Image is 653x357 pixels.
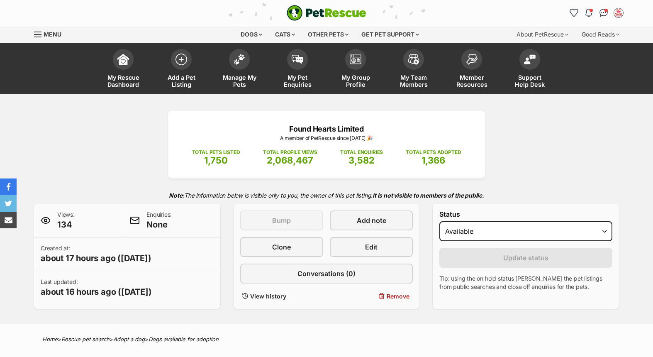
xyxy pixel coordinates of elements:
p: TOTAL PROFILE VIEWS [263,149,317,156]
a: Menu [34,26,67,41]
p: TOTAL ENQUIRIES [340,149,383,156]
a: My Team Members [385,45,443,94]
span: 3,582 [348,155,375,166]
div: Other pets [302,26,354,43]
span: Menu [44,31,61,38]
a: My Group Profile [326,45,385,94]
p: Created at: [41,244,151,264]
span: My Pet Enquiries [279,74,316,88]
a: Clone [240,237,323,257]
p: TOTAL PETS LISTED [192,149,240,156]
span: 1,750 [204,155,228,166]
a: Member Resources [443,45,501,94]
p: Views: [57,210,75,230]
span: Manage My Pets [221,74,258,88]
p: The information below is visible only to you, the owner of this pet listing. [34,187,619,204]
span: My Team Members [395,74,432,88]
div: About PetRescue [511,26,574,43]
a: Conversations (0) [240,264,413,284]
span: Update status [503,253,548,263]
a: My Rescue Dashboard [94,45,152,94]
span: 134 [57,219,75,230]
span: Remove [387,292,409,301]
a: Support Help Desk [501,45,559,94]
button: My account [612,6,625,20]
a: Add a Pet Listing [152,45,210,94]
img: team-members-icon-5396bd8760b3fe7c0b43da4ab00e1e3bb1a5d9ba89233759b79545d2d3fc5d0d.svg [408,54,419,65]
span: 2,068,467 [267,155,313,166]
img: chat-41dd97257d64d25036548639549fe6c8038ab92f7586957e7f3b1b290dea8141.svg [599,9,608,17]
p: Last updated: [41,278,152,298]
button: Update status [439,248,612,268]
a: Home [42,336,58,342]
a: PetRescue [287,5,366,21]
span: Member Resources [453,74,490,88]
span: Support Help Desk [511,74,548,88]
ul: Account quick links [567,6,625,20]
img: group-profile-icon-3fa3cf56718a62981997c0bc7e787c4b2cf8bcc04b72c1350f741eb67cf2f40e.svg [350,54,361,64]
a: Edit [330,237,413,257]
img: dashboard-icon-eb2f2d2d3e046f16d808141f083e7271f6b2e854fb5c12c21221c1fb7104beca.svg [117,54,129,65]
img: logo-e224e6f780fb5917bec1dbf3a21bbac754714ae5b6737aabdf751b685950b380.svg [287,5,366,21]
button: Remove [330,290,413,302]
span: View history [250,292,286,301]
img: pet-enquiries-icon-7e3ad2cf08bfb03b45e93fb7055b45f3efa6380592205ae92323e6603595dc1f.svg [292,55,303,64]
p: TOTAL PETS ADOPTED [406,149,461,156]
span: Add note [357,215,386,225]
a: View history [240,290,323,302]
span: 1,366 [422,155,445,166]
a: Conversations [597,6,610,20]
span: None [146,219,172,230]
div: Dogs [235,26,268,43]
strong: It is not visible to members of the public. [373,192,484,199]
p: Enquiries: [146,210,172,230]
img: notifications-46538b983faf8c2785f20acdc204bb7945ddae34d4c08c2a6579f10ce5e182be.svg [585,9,592,17]
button: Notifications [582,6,595,20]
span: Clone [272,242,291,252]
img: manage-my-pets-icon-02211641906a0b7f246fdf0571729dbe1e7629f14944591b6c1af311fb30b64b.svg [234,54,245,65]
img: add-pet-listing-icon-0afa8454b4691262ce3f59096e99ab1cd57d4a30225e0717b998d2c9b9846f56.svg [175,54,187,65]
a: Manage My Pets [210,45,268,94]
div: Cats [269,26,301,43]
strong: Note: [169,192,184,199]
img: help-desk-icon-fdf02630f3aa405de69fd3d07c3f3aa587a6932b1a1747fa1d2bba05be0121f9.svg [524,54,536,64]
a: Favourites [567,6,580,20]
img: member-resources-icon-8e73f808a243e03378d46382f2149f9095a855e16c252ad45f914b54edf8863c.svg [466,54,478,65]
span: about 16 hours ago ([DATE]) [41,286,152,298]
div: Get pet support [356,26,425,43]
span: about 17 hours ago ([DATE]) [41,252,151,264]
a: My Pet Enquiries [268,45,326,94]
p: Found Hearts Limited [180,123,473,134]
span: Bump [272,215,291,225]
a: Dogs available for adoption [149,336,219,342]
span: Conversations (0) [297,269,356,279]
button: Bump [240,210,323,230]
p: A member of PetRescue since [DATE] 🎉 [180,134,473,142]
div: > > > [22,336,631,342]
a: Rescue pet search [61,336,110,342]
span: My Group Profile [337,74,374,88]
div: Good Reads [576,26,625,43]
span: Add a Pet Listing [163,74,200,88]
a: Add note [330,210,413,230]
span: My Rescue Dashboard [105,74,142,88]
a: Adopt a dog [113,336,145,342]
p: Tip: using the on hold status [PERSON_NAME] the pet listings from public searches and close off e... [439,274,612,291]
img: VIC Dogs profile pic [614,9,623,17]
label: Status [439,210,612,218]
span: Edit [365,242,378,252]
